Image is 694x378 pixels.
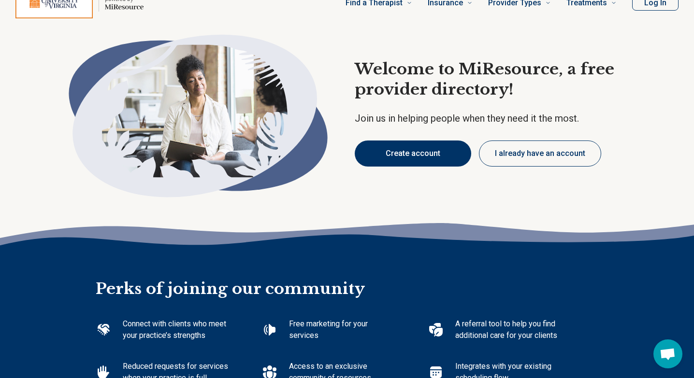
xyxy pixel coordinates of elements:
[653,339,682,368] div: Open chat
[96,248,598,299] h2: Perks of joining our community
[289,318,397,341] p: Free marketing for your services
[355,112,641,125] p: Join us in helping people when they need it the most.
[123,318,231,341] p: Connect with clients who meet your practice’s strengths
[355,59,641,99] h1: Welcome to MiResource, a free provider directory!
[355,140,471,167] button: Create account
[479,140,601,167] button: I already have an account
[455,318,564,341] p: A referral tool to help you find additional care for your clients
